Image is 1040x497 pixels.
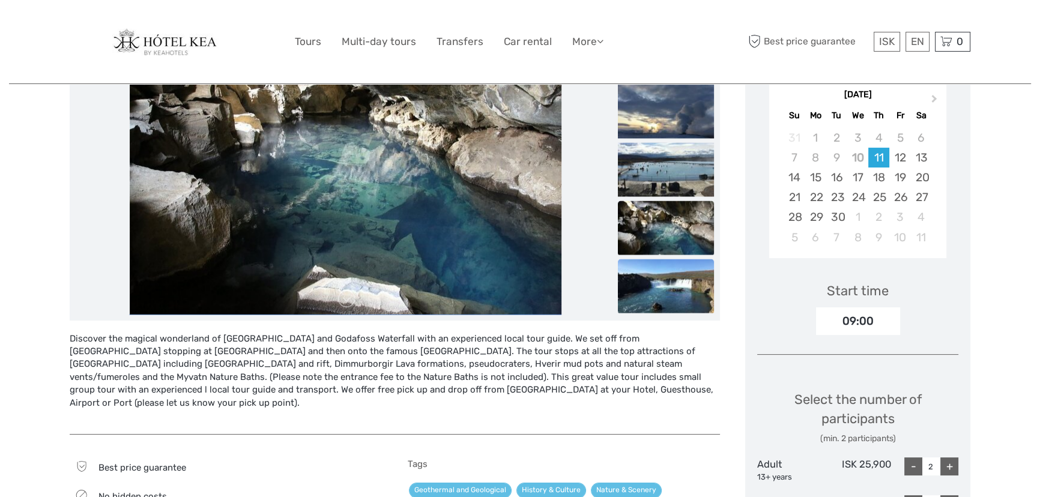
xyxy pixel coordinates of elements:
[868,227,889,247] div: Choose Thursday, October 9th, 2025
[826,187,847,207] div: Choose Tuesday, September 23rd, 2025
[889,207,910,227] div: Choose Friday, October 3rd, 2025
[784,128,805,148] div: Not available Sunday, August 31st, 2025
[910,167,931,187] div: Choose Saturday, September 20th, 2025
[847,167,868,187] div: Choose Wednesday, September 17th, 2025
[879,35,895,47] span: ISK
[784,148,805,167] div: Not available Sunday, September 7th, 2025
[773,128,942,247] div: month 2025-09
[868,187,889,207] div: Choose Thursday, September 25th, 2025
[910,187,931,207] div: Choose Saturday, September 27th, 2025
[910,207,931,227] div: Choose Saturday, October 4th, 2025
[98,462,186,473] span: Best price guarantee
[784,167,805,187] div: Choose Sunday, September 14th, 2025
[826,128,847,148] div: Not available Tuesday, September 2nd, 2025
[408,459,721,469] h5: Tags
[826,107,847,124] div: Tu
[889,148,910,167] div: Choose Friday, September 12th, 2025
[904,457,922,475] div: -
[784,187,805,207] div: Choose Sunday, September 21st, 2025
[889,128,910,148] div: Not available Friday, September 5th, 2025
[805,167,826,187] div: Choose Monday, September 15th, 2025
[618,259,714,313] img: 7873cab621ae416088699bb18104da0a_slider_thumbnail.jpg
[805,148,826,167] div: Not available Monday, September 8th, 2025
[295,33,321,50] a: Tours
[868,128,889,148] div: Not available Thursday, September 4th, 2025
[757,390,958,445] div: Select the number of participants
[847,227,868,247] div: Choose Wednesday, October 8th, 2025
[847,107,868,124] div: We
[784,207,805,227] div: Choose Sunday, September 28th, 2025
[784,107,805,124] div: Su
[745,32,871,52] span: Best price guarantee
[618,142,714,196] img: b5d29b4110394a80a1998c6b01d4a0fb_slider_thumbnail.jpg
[757,433,958,445] div: (min. 2 participants)
[138,19,153,33] button: Open LiveChat chat widget
[868,167,889,187] div: Choose Thursday, September 18th, 2025
[827,282,889,300] div: Start time
[824,457,892,483] div: ISK 25,900
[926,92,945,111] button: Next Month
[910,107,931,124] div: Sa
[889,227,910,247] div: Choose Friday, October 10th, 2025
[826,207,847,227] div: Choose Tuesday, September 30th, 2025
[572,33,603,50] a: More
[70,333,720,423] div: Discover the magical wonderland of [GEOGRAPHIC_DATA] and Godafoss Waterfall with an experienced l...
[940,457,958,475] div: +
[826,148,847,167] div: Not available Tuesday, September 9th, 2025
[889,107,910,124] div: Fr
[618,84,714,138] img: aba9325b73fd45e0b311bfa162d52b7f_slider_thumbnail.jpg
[17,21,136,31] p: We're away right now. Please check back later!
[816,307,900,335] div: 09:00
[757,457,824,483] div: Adult
[342,33,416,50] a: Multi-day tours
[805,107,826,124] div: Mo
[437,33,483,50] a: Transfers
[889,167,910,187] div: Choose Friday, September 19th, 2025
[130,26,561,315] img: 14730d68ccde414fa20c22cf95cd3207_main_slider.jpg
[805,128,826,148] div: Not available Monday, September 1st, 2025
[504,33,552,50] a: Car rental
[847,187,868,207] div: Choose Wednesday, September 24th, 2025
[112,29,228,55] img: 141-ff6c57a7-291f-4a61-91e4-c46f458f029f_logo_big.jpg
[889,187,910,207] div: Choose Friday, September 26th, 2025
[847,207,868,227] div: Choose Wednesday, October 1st, 2025
[868,107,889,124] div: Th
[805,227,826,247] div: Choose Monday, October 6th, 2025
[910,227,931,247] div: Choose Saturday, October 11th, 2025
[910,148,931,167] div: Choose Saturday, September 13th, 2025
[868,148,889,167] div: Choose Thursday, September 11th, 2025
[910,128,931,148] div: Not available Saturday, September 6th, 2025
[618,200,714,255] img: 14730d68ccde414fa20c22cf95cd3207_slider_thumbnail.jpg
[955,35,965,47] span: 0
[769,89,946,101] div: [DATE]
[757,472,824,483] div: 13+ years
[826,167,847,187] div: Choose Tuesday, September 16th, 2025
[805,187,826,207] div: Choose Monday, September 22nd, 2025
[847,148,868,167] div: Not available Wednesday, September 10th, 2025
[847,128,868,148] div: Not available Wednesday, September 3rd, 2025
[805,207,826,227] div: Choose Monday, September 29th, 2025
[784,227,805,247] div: Choose Sunday, October 5th, 2025
[868,207,889,227] div: Choose Thursday, October 2nd, 2025
[826,227,847,247] div: Choose Tuesday, October 7th, 2025
[905,32,930,52] div: EN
